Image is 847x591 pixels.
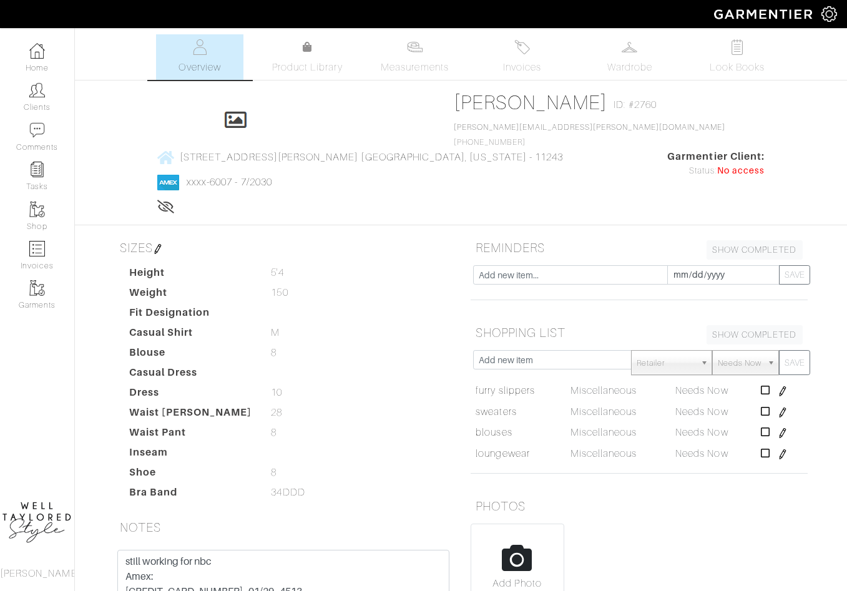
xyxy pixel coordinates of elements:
[707,240,803,260] a: SHOW COMPLETED
[570,406,637,418] span: Miscellaneous
[708,3,821,25] img: garmentier-logo-header-white-b43fb05a5012e4ada735d5af1a66efaba907eab6374d6393d1fbf88cb4ef424d.png
[120,305,262,325] dt: Fit Designation
[120,265,262,285] dt: Height
[476,446,530,461] a: loungewear
[454,123,726,132] a: [PERSON_NAME][EMAIL_ADDRESS][PERSON_NAME][DOMAIN_NAME]
[29,122,45,138] img: comment-icon-a0a6a9ef722e966f86d9cbdc48e553b5cf19dbc54f86b18d962a5391bc8f6eb6.png
[503,60,541,75] span: Invoices
[180,152,563,163] span: [STREET_ADDRESS][PERSON_NAME] [GEOGRAPHIC_DATA], [US_STATE] - 11243
[675,448,728,459] span: Needs Now
[471,320,808,345] h5: SHOPPING LIST
[729,39,745,55] img: todo-9ac3debb85659649dc8f770b8b6100bb5dab4b48dedcbae339e5042a72dfd3cc.svg
[179,60,220,75] span: Overview
[570,427,637,438] span: Miscellaneous
[675,406,728,418] span: Needs Now
[779,350,810,375] button: SAVE
[271,385,282,400] span: 10
[675,385,728,396] span: Needs Now
[570,448,637,459] span: Miscellaneous
[271,265,283,280] span: 5'4
[622,39,637,55] img: wardrobe-487a4870c1b7c33e795ec22d11cfc2ed9d08956e64fb3008fe2437562e282088.svg
[693,34,781,80] a: Look Books
[407,39,423,55] img: measurements-466bbee1fd09ba9460f595b01e5d73f9e2bff037440d3c8f018324cb6cdf7a4a.svg
[271,285,288,300] span: 150
[710,60,765,75] span: Look Books
[271,425,277,440] span: 8
[120,485,262,505] dt: Bra Band
[381,60,449,75] span: Measurements
[454,123,726,147] span: [PHONE_NUMBER]
[476,425,512,440] a: blouses
[115,515,452,540] h5: NOTES
[471,235,808,260] h5: REMINDERS
[120,345,262,365] dt: Blouse
[479,34,566,80] a: Invoices
[778,428,788,438] img: pen-cf24a1663064a2ec1b9c1bd2387e9de7a2fa800b781884d57f21acf72779bad2.png
[120,325,262,345] dt: Casual Shirt
[263,40,351,75] a: Product Library
[514,39,530,55] img: orders-27d20c2124de7fd6de4e0e44c1d41de31381a507db9b33961299e4e07d508b8c.svg
[707,325,803,344] a: SHOW COMPLETED
[614,97,656,112] span: ID: #2760
[779,265,810,285] button: SAVE
[637,351,695,376] span: Retailer
[667,149,765,164] span: Garmentier Client:
[476,404,516,419] a: sweaters
[718,351,761,376] span: Needs Now
[157,149,563,165] a: [STREET_ADDRESS][PERSON_NAME] [GEOGRAPHIC_DATA], [US_STATE] - 11243
[120,465,262,485] dt: Shoe
[29,202,45,217] img: garments-icon-b7da505a4dc4fd61783c78ac3ca0ef83fa9d6f193b1c9dc38574b1d14d53ca28.png
[778,449,788,459] img: pen-cf24a1663064a2ec1b9c1bd2387e9de7a2fa800b781884d57f21acf72779bad2.png
[115,235,452,260] h5: SIZES
[120,385,262,405] dt: Dress
[271,325,280,340] span: M
[29,82,45,98] img: clients-icon-6bae9207a08558b7cb47a8932f037763ab4055f8c8b6bfacd5dc20c3e0201464.png
[778,386,788,396] img: pen-cf24a1663064a2ec1b9c1bd2387e9de7a2fa800b781884d57f21acf72779bad2.png
[570,385,637,396] span: Miscellaneous
[29,162,45,177] img: reminder-icon-8004d30b9f0a5d33ae49ab947aed9ed385cf756f9e5892f1edd6e32f2345188e.png
[29,43,45,59] img: dashboard-icon-dbcd8f5a0b271acd01030246c82b418ddd0df26cd7fceb0bd07c9910d44c42f6.png
[778,408,788,418] img: pen-cf24a1663064a2ec1b9c1bd2387e9de7a2fa800b781884d57f21acf72779bad2.png
[272,60,343,75] span: Product Library
[120,405,262,425] dt: Waist [PERSON_NAME]
[157,175,179,190] img: american_express-1200034d2e149cdf2cc7894a33a747db654cf6f8355cb502592f1d228b2ac700.png
[717,164,765,178] span: No access
[454,91,608,114] a: [PERSON_NAME]
[586,34,673,80] a: Wardrobe
[821,6,837,22] img: gear-icon-white-bd11855cb880d31180b6d7d6211b90ccbf57a29d726f0c71d8c61bd08dd39cc2.png
[187,177,272,188] a: xxxx-6007 - 7/2030
[120,445,262,465] dt: Inseam
[607,60,652,75] span: Wardrobe
[29,280,45,296] img: garments-icon-b7da505a4dc4fd61783c78ac3ca0ef83fa9d6f193b1c9dc38574b1d14d53ca28.png
[153,244,163,254] img: pen-cf24a1663064a2ec1b9c1bd2387e9de7a2fa800b781884d57f21acf72779bad2.png
[371,34,459,80] a: Measurements
[120,365,262,385] dt: Casual Dress
[271,485,305,500] span: 34DDD
[667,164,765,178] div: Status:
[192,39,208,55] img: basicinfo-40fd8af6dae0f16599ec9e87c0ef1c0a1fdea2edbe929e3d69a839185d80c458.svg
[120,425,262,445] dt: Waist Pant
[473,265,668,285] input: Add new item...
[120,285,262,305] dt: Weight
[476,383,535,398] a: furry slippers
[271,405,282,420] span: 28
[156,34,243,80] a: Overview
[675,427,728,438] span: Needs Now
[473,350,632,369] input: Add new item
[271,345,277,360] span: 8
[271,465,277,480] span: 8
[29,241,45,256] img: orders-icon-0abe47150d42831381b5fb84f609e132dff9fe21cb692f30cb5eec754e2cba89.png
[471,494,808,519] h5: PHOTOS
